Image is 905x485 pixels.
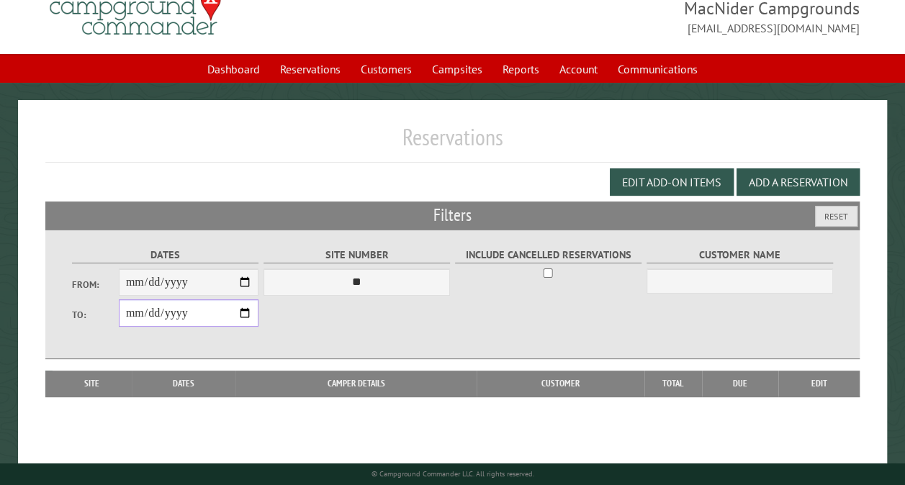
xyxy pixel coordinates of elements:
a: Communications [609,55,706,83]
label: From: [72,278,119,291]
th: Camper Details [235,371,477,396]
a: Reservations [271,55,349,83]
label: Site Number [264,247,450,263]
a: Reports [494,55,548,83]
th: Dates [132,371,235,396]
a: Account [551,55,606,83]
th: Customer [477,371,644,396]
button: Reset [815,206,857,227]
th: Site [53,371,132,396]
button: Edit Add-on Items [610,168,734,196]
label: To: [72,308,119,322]
a: Customers [352,55,420,83]
label: Customer Name [647,247,833,263]
h2: Filters [45,201,860,229]
a: Campsites [423,55,491,83]
th: Due [702,371,778,396]
a: Dashboard [199,55,269,83]
button: Add a Reservation [737,168,860,196]
h1: Reservations [45,123,860,163]
th: Edit [778,371,860,396]
label: Dates [72,247,258,263]
label: Include Cancelled Reservations [455,247,641,263]
th: Total [644,371,702,396]
small: © Campground Commander LLC. All rights reserved. [372,469,534,479]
